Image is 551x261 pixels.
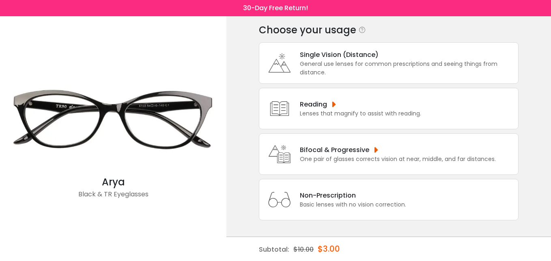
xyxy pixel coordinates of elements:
[300,109,421,118] div: Lenses that magnify to assist with reading.
[300,99,421,109] div: Reading
[4,189,222,206] div: Black & TR Eyeglasses
[300,200,406,209] div: Basic lenses with no vision correction.
[318,237,340,261] div: $3.00
[300,60,514,77] div: General use lenses for common prescriptions and seeing things from distance.
[4,65,222,175] img: Black Arya - TR Eyeglasses
[259,22,356,38] div: Choose your usage
[300,190,406,200] div: Non-Prescription
[4,175,222,189] div: Arya
[300,50,514,60] div: Single Vision (Distance)
[300,155,496,163] div: One pair of glasses corrects vision at near, middle, and far distances.
[300,145,496,155] div: Bifocal & Progressive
